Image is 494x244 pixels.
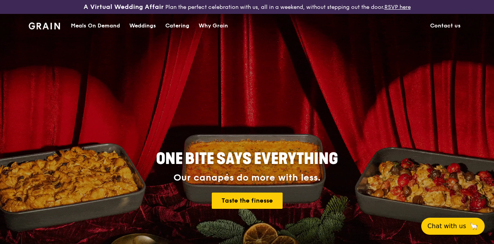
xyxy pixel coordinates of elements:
h3: A Virtual Wedding Affair [84,3,164,11]
div: Plan the perfect celebration with us, all in a weekend, without stepping out the door. [82,3,412,11]
div: Why Grain [199,14,228,38]
span: 🦙 [469,222,479,231]
div: Weddings [129,14,156,38]
img: Grain [29,22,60,29]
a: Why Grain [194,14,233,38]
a: Contact us [425,14,465,38]
div: Catering [165,14,189,38]
a: Taste the finesse [212,193,283,209]
a: RSVP here [384,4,411,10]
div: Meals On Demand [71,14,120,38]
a: Weddings [125,14,161,38]
a: GrainGrain [29,14,60,37]
a: Catering [161,14,194,38]
button: Chat with us🦙 [421,218,485,235]
span: Chat with us [427,222,466,231]
div: Our canapés do more with less. [108,172,386,183]
span: ONE BITE SAYS EVERYTHING [156,150,338,168]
